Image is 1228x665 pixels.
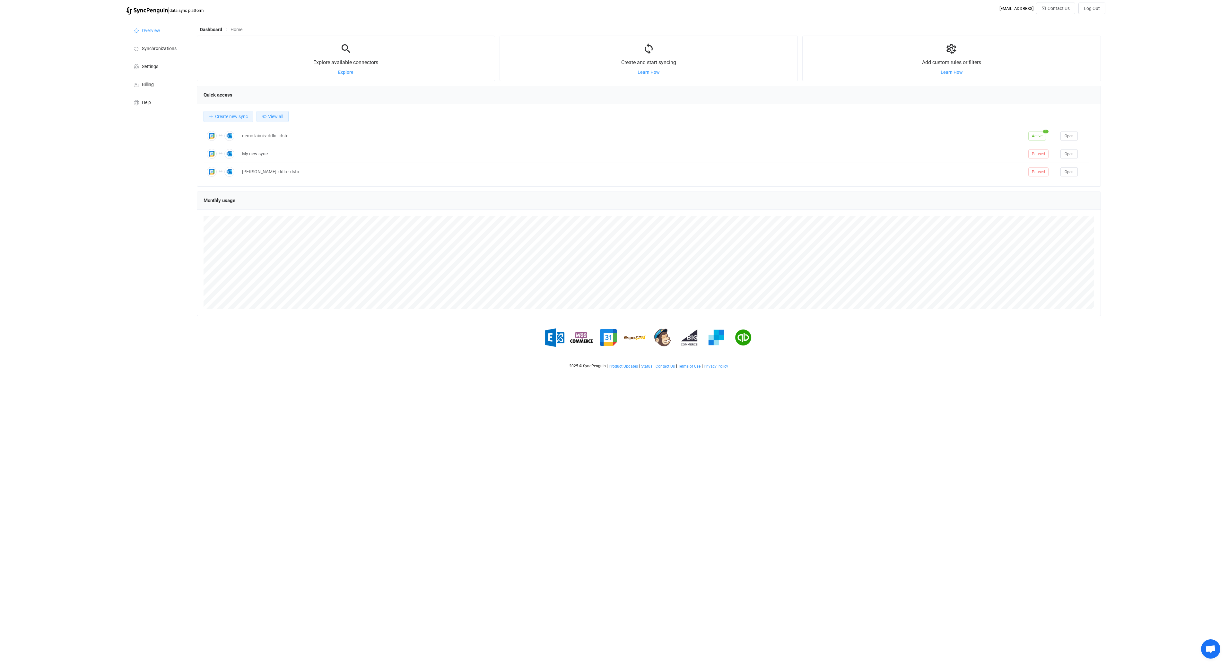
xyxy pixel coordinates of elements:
img: woo-commerce.png [570,326,593,349]
span: 1 [1043,130,1049,133]
span: Help [142,100,151,105]
span: Open [1065,134,1074,138]
img: espo-crm.png [624,326,647,349]
span: View all [268,114,283,119]
img: google.png [597,326,620,349]
div: [PERSON_NAME]: ddln - dstn [239,168,1025,175]
span: | [607,364,608,368]
a: Privacy Policy [703,364,728,369]
span: | [702,364,703,368]
a: Help [126,93,190,111]
span: | [654,364,655,368]
span: Monthly usage [204,198,235,203]
img: sendgrid.png [705,326,727,349]
a: |data sync platform [126,6,204,15]
img: syncpenguin.svg [126,7,168,15]
button: Log Out [1078,3,1105,14]
a: Product Updates [608,364,638,369]
a: Synchronizations [126,39,190,57]
div: Open chat [1201,639,1220,659]
a: Explore [338,70,353,75]
button: Open [1060,132,1078,141]
span: Billing [142,82,154,87]
span: Privacy Policy [704,364,728,369]
div: demo laimis: ddln - dstn [239,132,1025,140]
span: Quick access [204,92,232,98]
button: Open [1060,167,1078,176]
div: My new sync [239,150,1025,158]
span: Dashboard [200,27,222,32]
img: big-commerce.png [678,326,701,349]
span: Contact Us [1048,6,1070,11]
span: Explore available connectors [313,59,378,65]
a: Open [1060,169,1078,174]
img: exchange.png [543,326,566,349]
span: Home [231,27,242,32]
a: Terms of Use [678,364,701,369]
a: Settings [126,57,190,75]
a: Learn How [638,70,659,75]
span: Terms of Use [678,364,701,369]
img: Google Calendar Meetings [207,131,217,141]
span: Create and start syncing [621,59,676,65]
img: Outlook Calendar Meetings [224,167,234,177]
button: View all [257,111,289,122]
a: Open [1060,151,1078,156]
span: Open [1065,170,1074,174]
button: Open [1060,149,1078,158]
span: 2025 © SyncPenguin [569,364,606,368]
a: Learn How [941,70,962,75]
img: Google Calendar Meetings [207,149,217,159]
span: Create new sync [215,114,248,119]
span: Synchronizations [142,46,177,51]
button: Contact Us [1036,3,1075,14]
span: Active [1028,132,1046,141]
span: | [676,364,677,368]
span: data sync platform [170,8,204,13]
a: Open [1060,133,1078,138]
span: Paused [1028,167,1049,176]
span: Add custom rules or filters [922,59,981,65]
button: Create new sync [204,111,253,122]
a: Status [641,364,653,369]
span: | [639,364,640,368]
span: Overview [142,28,160,33]
span: Product Updates [609,364,638,369]
img: Google Calendar Meetings [207,167,217,177]
span: | [168,6,170,15]
span: Log Out [1084,6,1100,11]
span: Paused [1028,149,1049,158]
img: mailchimp.png [651,326,674,349]
a: Contact Us [655,364,675,369]
img: quickbooks.png [732,326,754,349]
span: Open [1065,152,1074,156]
div: Breadcrumb [200,27,242,32]
img: Outlook Calendar Meetings [224,131,234,141]
a: Overview [126,21,190,39]
a: Billing [126,75,190,93]
img: Outlook Calendar Meetings [224,149,234,159]
div: [EMAIL_ADDRESS] [999,6,1033,11]
span: Settings [142,64,158,69]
